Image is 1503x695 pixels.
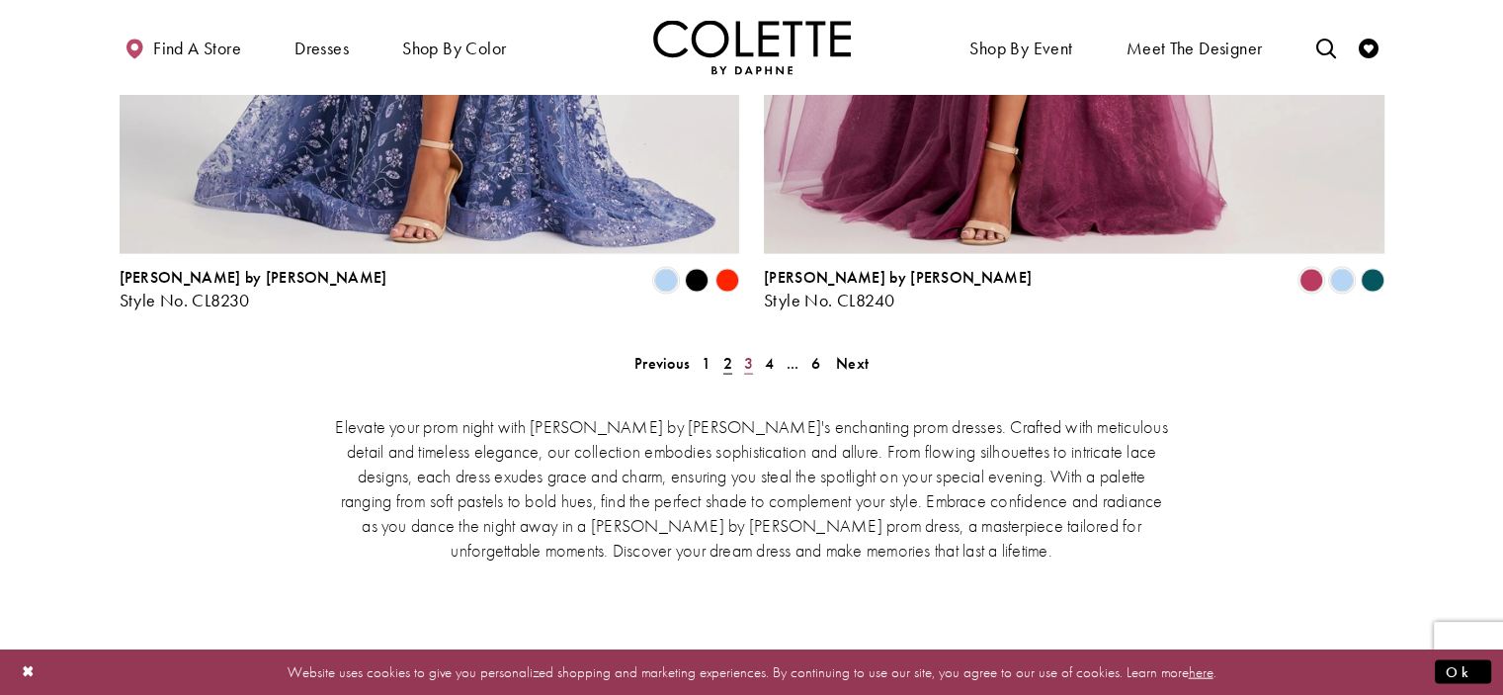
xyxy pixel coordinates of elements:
[969,39,1072,58] span: Shop By Event
[1361,269,1384,293] i: Spruce
[836,353,869,374] span: Next
[1310,20,1340,74] a: Toggle search
[723,353,732,374] span: 2
[1122,20,1268,74] a: Meet the designer
[120,269,387,310] div: Colette by Daphne Style No. CL8230
[787,353,799,374] span: ...
[628,349,696,378] a: Prev Page
[402,39,506,58] span: Shop by color
[810,353,819,374] span: 6
[696,349,716,378] a: 1
[1330,269,1354,293] i: Periwinkle
[1354,20,1383,74] a: Check Wishlist
[804,349,825,378] a: 6
[654,269,678,293] i: Periwinkle
[120,267,387,288] span: [PERSON_NAME] by [PERSON_NAME]
[1435,659,1491,684] button: Submit Dialog
[294,39,349,58] span: Dresses
[1189,661,1213,681] a: here
[332,414,1172,563] p: Elevate your prom night with [PERSON_NAME] by [PERSON_NAME]'s enchanting prom dresses. Crafted wi...
[397,20,511,74] span: Shop by color
[1127,39,1263,58] span: Meet the designer
[653,20,851,74] a: Visit Home Page
[744,353,753,374] span: 3
[764,267,1032,288] span: [PERSON_NAME] by [PERSON_NAME]
[964,20,1077,74] span: Shop By Event
[634,353,690,374] span: Previous
[759,349,780,378] a: 4
[765,353,774,374] span: 4
[120,20,246,74] a: Find a store
[653,20,851,74] img: Colette by Daphne
[781,349,805,378] a: ...
[685,269,709,293] i: Black
[120,289,250,311] span: Style No. CL8230
[764,269,1032,310] div: Colette by Daphne Style No. CL8240
[1299,269,1323,293] i: Berry
[717,349,738,378] span: Current page
[702,353,710,374] span: 1
[12,654,45,689] button: Close Dialog
[764,289,894,311] span: Style No. CL8240
[830,349,875,378] a: Next Page
[142,658,1361,685] p: Website uses cookies to give you personalized shopping and marketing experiences. By continuing t...
[153,39,241,58] span: Find a store
[715,269,739,293] i: Scarlet
[290,20,354,74] span: Dresses
[738,349,759,378] a: 3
